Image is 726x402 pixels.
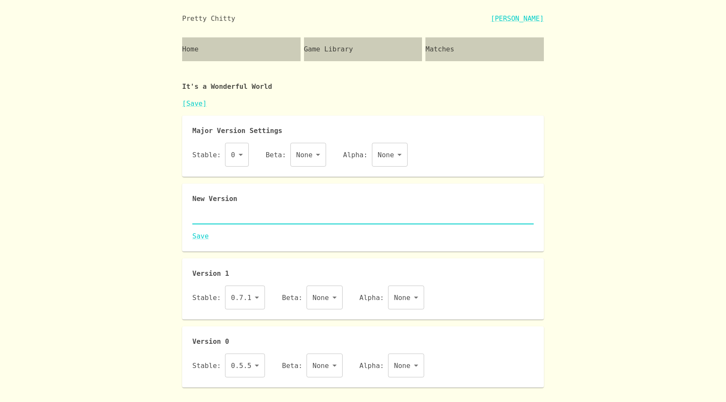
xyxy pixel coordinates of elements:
div: None [307,354,343,377]
a: [Save] [182,99,207,108]
div: Beta: [282,354,342,377]
div: Stable: [192,354,265,377]
a: [PERSON_NAME] [491,14,544,24]
div: Alpha: [360,354,424,377]
div: Stable: [192,143,249,167]
p: New Version [192,194,534,204]
div: None [307,286,343,309]
p: Major Version Settings [192,126,534,136]
div: Alpha: [343,143,408,167]
p: It's a Wonderful World [182,68,544,99]
div: Beta: [266,143,326,167]
div: Stable: [192,286,265,309]
div: None [372,143,408,167]
div: None [388,286,424,309]
div: 0.5.5 [225,354,265,377]
p: Version 1 [192,269,534,279]
div: 0.7.1 [225,286,265,309]
a: Save [192,231,534,241]
div: Beta: [282,286,342,309]
div: Pretty Chitty [182,14,235,24]
a: Game Library [304,37,422,61]
a: Home [182,37,301,61]
div: None [290,143,326,167]
div: 0 [225,143,249,167]
p: Version 0 [192,337,534,347]
a: Matches [425,37,544,61]
div: Alpha: [360,286,424,309]
div: None [388,354,424,377]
